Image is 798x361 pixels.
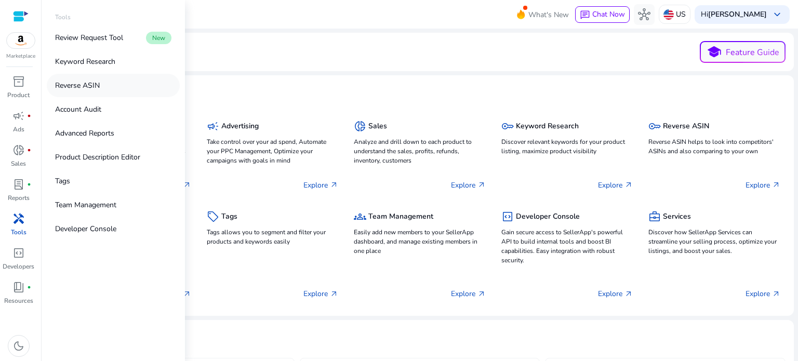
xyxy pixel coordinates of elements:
p: Easily add new members to your SellerApp dashboard, and manage existing members in one place [354,228,486,256]
h5: Team Management [368,212,433,221]
p: Account Audit [55,104,101,115]
span: hub [638,8,650,21]
p: Tools [55,12,71,22]
span: sell [207,210,219,223]
span: dark_mode [12,340,25,352]
p: Take control over your ad spend, Automate your PPC Management, Optimize your campaigns with goals... [207,137,339,165]
p: Explore [598,180,633,191]
p: Explore [746,288,780,299]
span: campaign [207,120,219,132]
img: us.svg [663,9,674,20]
p: Explore [598,288,633,299]
p: Discover relevant keywords for your product listing, maximize product visibility [501,137,633,156]
h5: Advertising [221,122,259,131]
span: keyboard_arrow_down [771,8,783,21]
p: Product [7,90,30,100]
p: Explore [451,288,486,299]
span: handyman [12,212,25,225]
span: fiber_manual_record [27,114,31,118]
p: Marketplace [6,52,35,60]
p: Tags [55,176,70,186]
p: Explore [303,180,338,191]
span: lab_profile [12,178,25,191]
p: Reports [8,193,30,203]
span: key [648,120,661,132]
h5: Keyword Research [516,122,579,131]
span: campaign [12,110,25,122]
p: Tags allows you to segment and filter your products and keywords easily [207,228,339,246]
span: arrow_outward [477,181,486,189]
span: arrow_outward [772,290,780,298]
p: Advanced Reports [55,128,114,139]
h5: Developer Console [516,212,580,221]
p: US [676,5,686,23]
span: arrow_outward [624,181,633,189]
span: New [146,32,171,44]
p: Team Management [55,199,116,210]
span: Chat Now [592,9,625,19]
span: arrow_outward [183,181,191,189]
p: Review Request Tool [55,32,123,43]
span: fiber_manual_record [27,182,31,186]
p: Developers [3,262,34,271]
span: code_blocks [501,210,514,223]
span: arrow_outward [183,290,191,298]
span: arrow_outward [477,290,486,298]
span: inventory_2 [12,75,25,88]
h5: Sales [368,122,387,131]
p: Discover how SellerApp Services can streamline your selling process, optimize your listings, and ... [648,228,780,256]
p: Developer Console [55,223,116,234]
h5: Services [663,212,691,221]
img: amazon.svg [7,33,35,48]
span: chat [580,10,590,20]
p: Tools [11,228,26,237]
p: Hi [701,11,767,18]
span: arrow_outward [330,181,338,189]
p: Resources [4,296,33,305]
span: arrow_outward [772,181,780,189]
span: donut_small [354,120,366,132]
span: business_center [648,210,661,223]
p: Explore [451,180,486,191]
span: key [501,120,514,132]
p: Explore [746,180,780,191]
p: Reverse ASIN [55,80,100,91]
span: arrow_outward [330,290,338,298]
span: groups [354,210,366,223]
button: chatChat Now [575,6,630,23]
h5: Tags [221,212,237,221]
span: arrow_outward [624,290,633,298]
p: Gain secure access to SellerApp's powerful API to build internal tools and boost BI capabilities.... [501,228,633,265]
p: Product Description Editor [55,152,140,163]
button: hub [634,4,655,25]
p: Sales [11,159,26,168]
p: Explore [303,288,338,299]
p: Ads [13,125,24,134]
p: Analyze and drill down to each product to understand the sales, profits, refunds, inventory, cust... [354,137,486,165]
button: schoolFeature Guide [700,41,786,63]
span: book_4 [12,281,25,293]
span: school [707,45,722,60]
span: donut_small [12,144,25,156]
p: Keyword Research [55,56,115,67]
p: Feature Guide [726,46,779,59]
b: [PERSON_NAME] [708,9,767,19]
span: fiber_manual_record [27,148,31,152]
h5: Reverse ASIN [663,122,709,131]
span: fiber_manual_record [27,285,31,289]
p: Reverse ASIN helps to look into competitors' ASINs and also comparing to your own [648,137,780,156]
span: code_blocks [12,247,25,259]
span: What's New [528,6,569,24]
